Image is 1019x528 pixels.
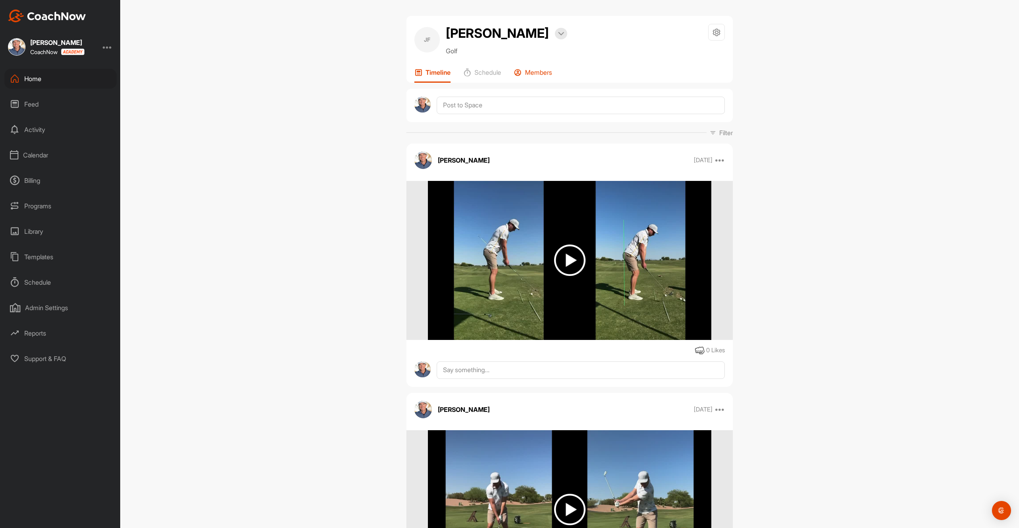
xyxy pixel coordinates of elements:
h2: [PERSON_NAME] [446,24,549,43]
p: [PERSON_NAME] [438,155,490,165]
div: 0 Likes [706,346,725,355]
div: Support & FAQ [4,349,117,369]
img: square_6fc7598720ad10e6ad3bd448c9c2cf1c.jpg [8,38,25,56]
img: avatar [414,361,431,378]
div: Billing [4,171,117,190]
div: Templates [4,247,117,267]
div: Reports [4,323,117,343]
img: play [554,494,586,525]
div: CoachNow [30,49,84,55]
div: Programs [4,196,117,216]
div: Library [4,221,117,241]
img: media [428,181,711,340]
div: Admin Settings [4,298,117,318]
img: avatar [414,151,432,169]
p: Members [525,68,552,76]
div: JF [414,27,440,52]
p: [PERSON_NAME] [438,405,490,414]
img: play [554,245,586,276]
img: avatar [414,97,431,113]
div: Schedule [4,272,117,292]
div: Feed [4,94,117,114]
p: Golf [446,46,567,56]
div: Activity [4,120,117,140]
div: Calendar [4,145,117,165]
img: CoachNow [8,10,86,22]
img: CoachNow acadmey [61,49,84,55]
p: Schedule [474,68,501,76]
img: avatar [414,401,432,418]
div: Open Intercom Messenger [992,501,1011,520]
div: [PERSON_NAME] [30,39,84,46]
p: Filter [719,128,733,138]
p: [DATE] [694,406,713,413]
div: Home [4,69,117,89]
img: arrow-down [558,32,564,36]
p: [DATE] [694,156,713,164]
p: Timeline [426,68,451,76]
